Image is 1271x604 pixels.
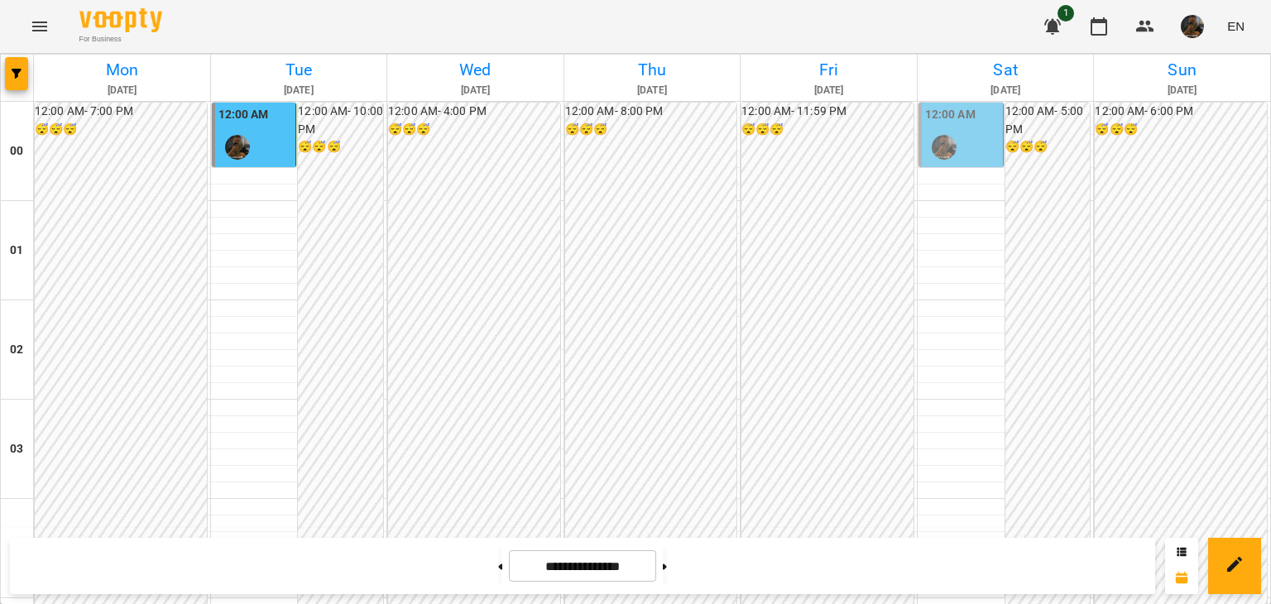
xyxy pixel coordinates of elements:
h6: 12:00 AM - 10:00 PM [298,103,383,138]
h6: 12:00 AM - 11:59 PM [741,103,914,121]
p: індив [PERSON_NAME] 45 хв - [PERSON_NAME] [925,166,1000,244]
label: 12:00 AM [218,106,269,124]
h6: 12:00 AM - 5:00 PM [1005,103,1091,138]
h6: [DATE] [1096,83,1268,98]
h6: [DATE] [213,83,385,98]
h6: 😴😴😴 [388,121,560,139]
h6: Fri [743,57,914,83]
img: Сорока Ростислав [225,135,250,160]
h6: [DATE] [920,83,1091,98]
h6: 12:00 AM - 8:00 PM [565,103,737,121]
h6: Tue [213,57,385,83]
img: Сорока Ростислав [932,135,957,160]
h6: 00 [10,142,23,161]
h6: 😴😴😴 [1095,121,1267,139]
h6: [DATE] [567,83,738,98]
span: EN [1227,17,1245,35]
h6: [DATE] [36,83,208,98]
h6: Mon [36,57,208,83]
h6: Thu [567,57,738,83]
h6: 12:00 AM - 4:00 PM [388,103,560,121]
button: EN [1221,11,1251,41]
h6: 12:00 AM - 7:00 PM [35,103,207,121]
h6: 😴😴😴 [1005,138,1091,156]
img: 38836d50468c905d322a6b1b27ef4d16.jpg [1181,15,1204,38]
h6: 😴😴😴 [35,121,207,139]
label: 12:00 AM [925,106,976,124]
h6: 😴😴😴 [298,138,383,156]
button: Menu [20,7,60,46]
h6: 02 [10,341,23,359]
span: 1 [1058,5,1074,22]
img: Voopty Logo [79,8,162,32]
h6: 01 [10,242,23,260]
h6: 03 [10,440,23,458]
h6: 12:00 AM - 6:00 PM [1095,103,1267,121]
span: For Business [79,34,162,45]
h6: [DATE] [743,83,914,98]
h6: [DATE] [390,83,561,98]
h6: Sat [920,57,1091,83]
h6: 😴😴😴 [565,121,737,139]
h6: Wed [390,57,561,83]
h6: 😴😴😴 [741,121,914,139]
h6: Sun [1096,57,1268,83]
